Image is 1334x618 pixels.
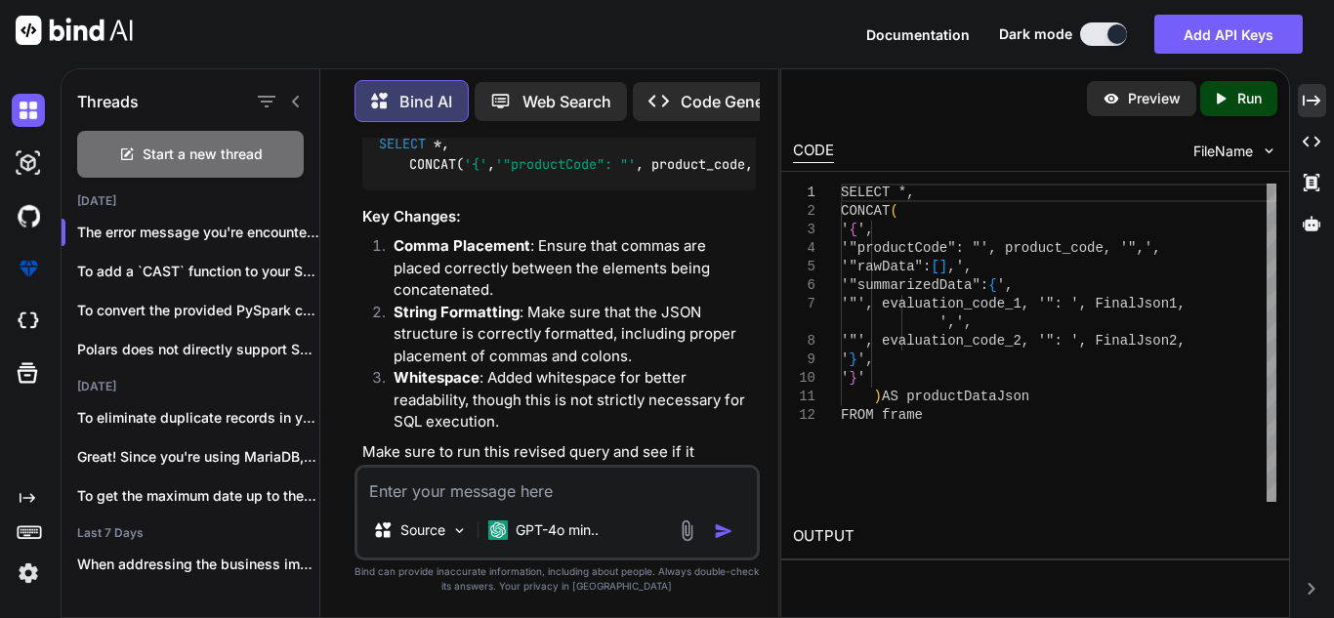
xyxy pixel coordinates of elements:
img: premium [12,252,45,285]
img: GPT-4o mini [488,520,508,540]
h2: Last Month [62,594,319,609]
span: } [849,370,856,386]
p: Bind AI [399,90,452,113]
h2: [DATE] [62,379,319,394]
p: Code Generator [681,90,799,113]
span: ) [874,389,882,404]
h1: Threads [77,90,139,113]
p: Run [1237,89,1262,108]
p: To get the maximum date up to the hour a... [77,486,319,506]
span: '"productCode": "', product_code, '",', [841,240,1161,256]
div: CODE [793,140,834,163]
p: The error message you're encountering in... [77,223,319,242]
h2: Last 7 Days [62,525,319,541]
span: ' [841,351,849,367]
span: AS productDataJson [882,389,1029,404]
strong: Whitespace [394,368,479,387]
div: 8 [793,332,815,350]
p: Polars does not directly support SQL que... [77,340,319,359]
span: on2, [1152,333,1186,349]
span: on1, [1152,296,1186,311]
p: GPT-4o min.. [516,520,599,540]
img: darkAi-studio [12,146,45,180]
span: } [849,351,856,367]
p: To eliminate duplicate records in your S... [77,408,319,428]
div: 1 [793,184,815,202]
div: 10 [793,369,815,388]
span: '"productCode": "' [495,155,636,173]
span: FROM frame [841,407,923,423]
span: '"rawData": [841,259,931,274]
span: ' [857,370,865,386]
img: attachment [676,519,698,542]
img: githubDark [12,199,45,232]
span: { [849,222,856,237]
div: 6 [793,276,815,295]
span: ', [857,222,874,237]
span: '"', evaluation_code_1, '": ', FinalJs [841,296,1152,311]
span: Documentation [866,26,970,43]
img: settings [12,556,45,590]
li: : Added whitespace for better readability, though this is not strictly necessary for SQL execution. [378,367,756,433]
span: ',', [939,314,973,330]
p: Great! Since you're using MariaDB, you c... [77,447,319,467]
span: CONCAT [841,203,890,219]
p: To add a `CAST` function to your SQL que... [77,262,319,281]
p: Bind can provide inaccurate information, including about people. Always double-check its answers.... [354,564,760,594]
h2: OUTPUT [781,514,1289,559]
span: SELECT [379,136,426,153]
div: 4 [793,239,815,258]
h2: [DATE] [62,193,319,209]
span: FileName [1193,142,1253,161]
span: SELECT *, [841,185,915,200]
p: When addressing the business implications of not... [77,555,319,574]
img: chevron down [1261,143,1277,159]
p: Preview [1128,89,1181,108]
button: Documentation [866,24,970,45]
strong: String Formatting [394,303,520,321]
p: To convert the provided PySpark code to ... [77,301,319,320]
span: Start a new thread [143,144,263,164]
img: cloudideIcon [12,305,45,338]
img: icon [714,521,733,541]
span: ', [997,277,1014,293]
div: 7 [793,295,815,313]
span: { [988,277,996,293]
span: '",' [753,155,784,173]
span: ,', [947,259,972,274]
span: ] [939,259,947,274]
span: Dark mode [999,24,1072,44]
img: preview [1103,90,1120,107]
button: Add API Keys [1154,15,1303,54]
div: 3 [793,221,815,239]
div: 2 [793,202,815,221]
span: '{' [464,155,487,173]
li: : Ensure that commas are placed correctly between the elements being concatenated. [378,235,756,302]
span: ' [841,370,849,386]
p: Make sure to run this revised query and see if it resolves the error. If you encounter any furthe... [362,441,756,552]
img: darkChat [12,94,45,127]
div: 5 [793,258,815,276]
span: ' [841,222,849,237]
span: ', [857,351,874,367]
div: 9 [793,350,815,369]
img: Pick Models [451,522,468,539]
div: 12 [793,406,815,425]
strong: Comma Placement [394,236,530,255]
span: '"summarizedData": [841,277,988,293]
span: ( [890,203,897,219]
img: Bind AI [16,16,133,45]
li: : Make sure that the JSON structure is correctly formatted, including proper placement of commas ... [378,302,756,368]
h3: Key Changes: [362,206,756,228]
span: '"', evaluation_code_2, '": ', FinalJs [841,333,1152,349]
span: [ [931,259,938,274]
p: Source [400,520,445,540]
p: Web Search [522,90,611,113]
div: 11 [793,388,815,406]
